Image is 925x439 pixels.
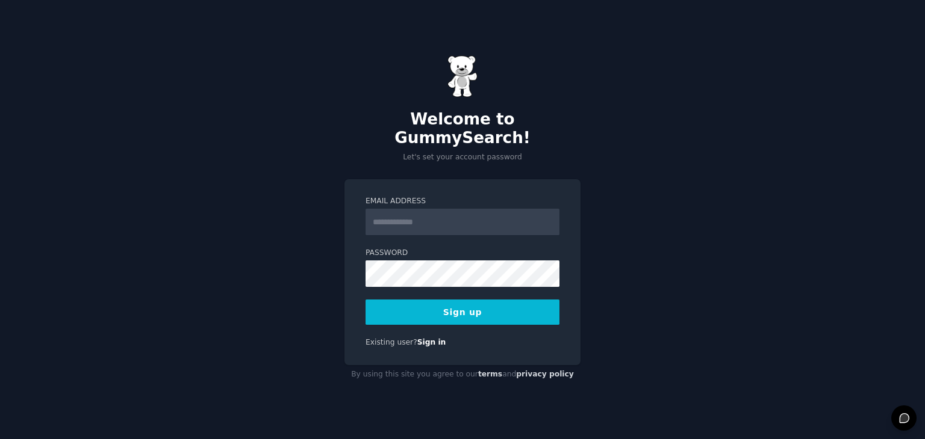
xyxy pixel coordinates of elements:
[366,248,559,259] label: Password
[447,55,478,97] img: Gummy Bear
[516,370,574,378] a: privacy policy
[344,152,581,163] p: Let's set your account password
[366,196,559,207] label: Email Address
[417,338,446,346] a: Sign in
[478,370,502,378] a: terms
[344,365,581,384] div: By using this site you agree to our and
[344,110,581,148] h2: Welcome to GummySearch!
[366,338,417,346] span: Existing user?
[366,299,559,325] button: Sign up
